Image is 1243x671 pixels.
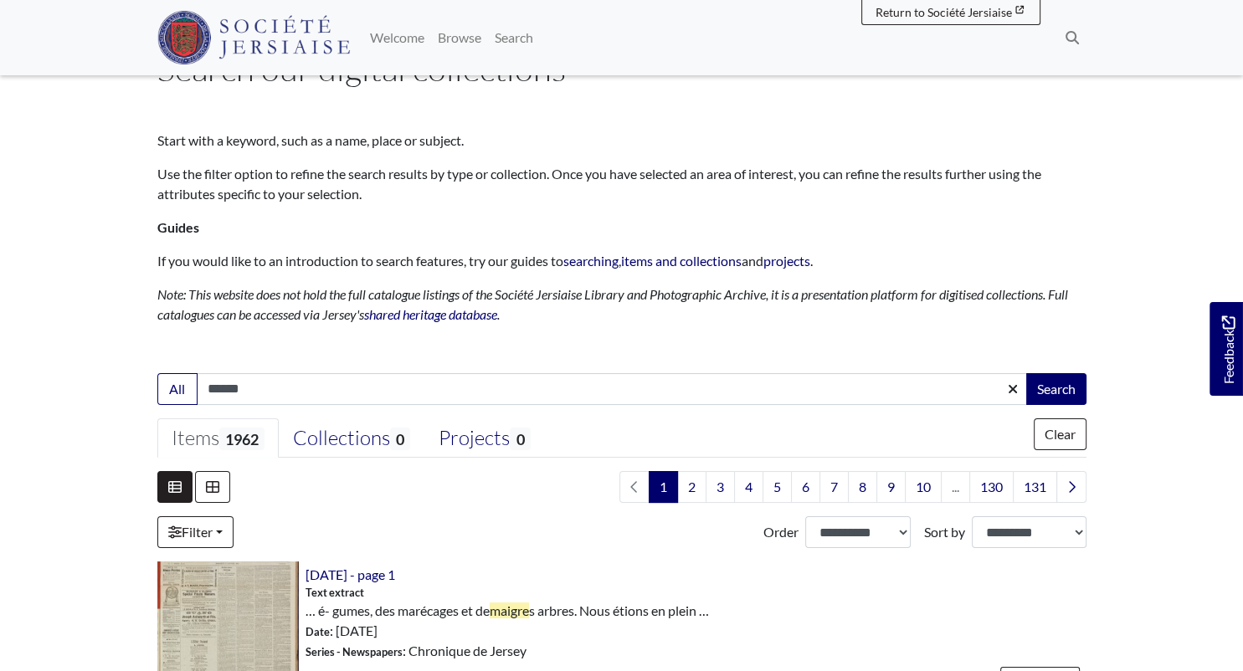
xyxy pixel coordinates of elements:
span: Feedback [1218,315,1238,383]
li: Previous page [619,471,650,503]
a: Goto page 130 [969,471,1014,503]
div: Projects [439,426,530,451]
a: projects [763,253,810,269]
a: shared heritage database [364,306,497,322]
span: : Chronique de Jersey [306,641,526,661]
a: Goto page 5 [763,471,792,503]
a: Goto page 3 [706,471,735,503]
button: Search [1026,373,1086,405]
label: Sort by [924,522,965,542]
span: 0 [510,428,530,450]
strong: Guides [157,219,199,235]
a: Would you like to provide feedback? [1210,302,1243,396]
a: Search [488,21,540,54]
div: Items [172,426,265,451]
button: All [157,373,198,405]
a: Société Jersiaise logo [157,7,351,69]
input: Enter one or more search terms... [197,373,1028,405]
nav: pagination [613,471,1086,503]
a: Goto page 8 [848,471,877,503]
span: Date [306,625,330,638]
a: Goto page 2 [677,471,706,503]
span: Series - Newspapers [306,645,403,658]
span: 0 [390,428,410,450]
a: Browse [431,21,488,54]
img: Société Jersiaise [157,11,351,64]
div: Collections [293,426,410,451]
p: Start with a keyword, such as a name, place or subject. [157,131,1086,151]
a: Next page [1056,471,1086,503]
span: Goto page 1 [649,471,678,503]
a: Goto page 7 [819,471,849,503]
a: Welcome [363,21,431,54]
span: 1962 [219,428,265,450]
em: Note: This website does not hold the full catalogue listings of the Société Jersiaise Library and... [157,286,1068,322]
a: Filter [157,516,234,548]
label: Order [763,522,799,542]
a: items and collections [621,253,742,269]
span: maigre [490,602,529,618]
p: Use the filter option to refine the search results by type or collection. Once you have selected ... [157,164,1086,204]
a: Goto page 4 [734,471,763,503]
a: Goto page 9 [876,471,906,503]
span: … é- gumes, des marécages et de s arbres. Nous étions en plein … [306,601,709,621]
span: Return to Société Jersiaise [876,5,1012,19]
span: Text extract [306,585,364,601]
p: If you would like to an introduction to search features, try our guides to , and . [157,251,1086,271]
button: Clear [1034,418,1086,450]
a: searching [563,253,619,269]
span: : [DATE] [306,621,378,641]
a: Goto page 10 [905,471,942,503]
a: [DATE] - page 1 [306,566,395,582]
a: Goto page 6 [791,471,820,503]
a: Goto page 131 [1013,471,1057,503]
